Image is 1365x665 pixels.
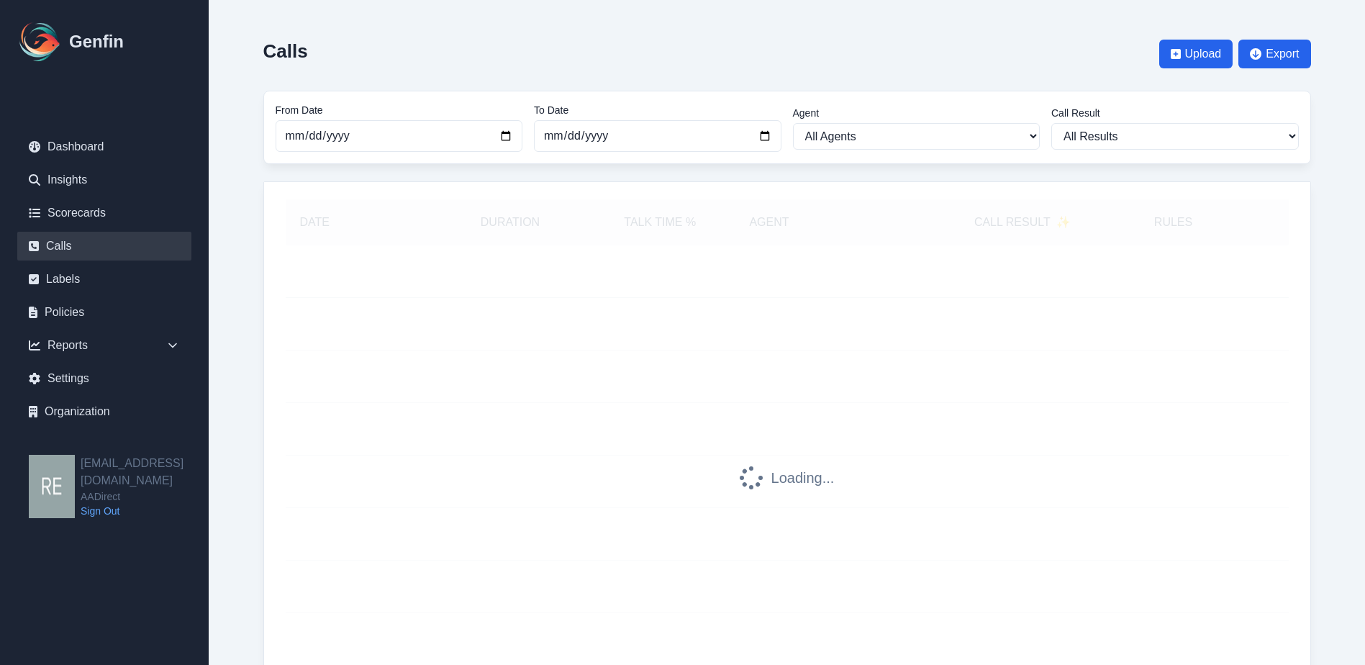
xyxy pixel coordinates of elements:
label: To Date [534,103,781,117]
h5: Rules [1154,214,1192,231]
span: ✨ [1056,214,1071,231]
label: Call Result [1051,106,1299,120]
a: Sign Out [81,504,209,518]
button: Export [1238,40,1310,68]
label: Agent [793,106,1040,120]
div: Reports [17,331,191,360]
h5: Call Result [974,214,1071,231]
a: Organization [17,397,191,426]
label: From Date [276,103,523,117]
a: Dashboard [17,132,191,161]
a: Scorecards [17,199,191,227]
a: Labels [17,265,191,294]
h5: Date [300,214,421,231]
span: Upload [1185,45,1222,63]
h5: Talk Time % [599,214,720,231]
h5: Agent [749,214,789,231]
h1: Genfin [69,30,124,53]
h2: Calls [263,40,308,62]
img: Logo [17,19,63,65]
span: AADirect [81,489,209,504]
button: Upload [1159,40,1233,68]
a: Insights [17,166,191,194]
img: resqueda@aadirect.com [29,455,75,518]
a: Policies [17,298,191,327]
a: Calls [17,232,191,261]
a: Settings [17,364,191,393]
span: Export [1266,45,1299,63]
h2: [EMAIL_ADDRESS][DOMAIN_NAME] [81,455,209,489]
h5: Duration [450,214,571,231]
